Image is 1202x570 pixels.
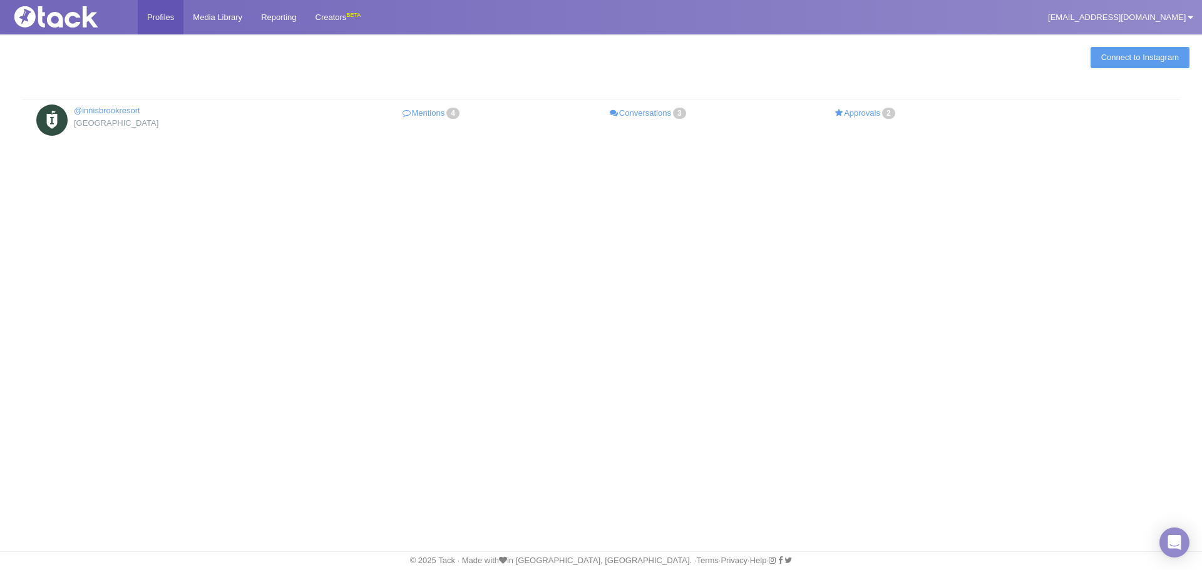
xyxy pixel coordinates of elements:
[36,117,305,130] div: [GEOGRAPHIC_DATA]
[721,556,747,565] a: Privacy
[1091,47,1189,68] a: Connect to Instagram
[446,108,460,119] span: 4
[22,81,1180,99] th: : activate to sort column descending
[346,9,361,22] div: BETA
[673,108,686,119] span: 3
[3,555,1199,566] div: © 2025 Tack · Made with in [GEOGRAPHIC_DATA], [GEOGRAPHIC_DATA]. · · · ·
[324,104,541,123] a: Mentions4
[74,106,140,115] a: @innisbrookresort
[540,104,758,123] a: Conversations3
[758,104,975,123] a: Approvals2
[1159,527,1189,557] div: Open Intercom Messenger
[9,6,135,28] img: Tack
[696,556,718,565] a: Terms
[36,104,68,136] img: Innisbrook Resort
[882,108,895,119] span: 2
[750,556,767,565] a: Help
